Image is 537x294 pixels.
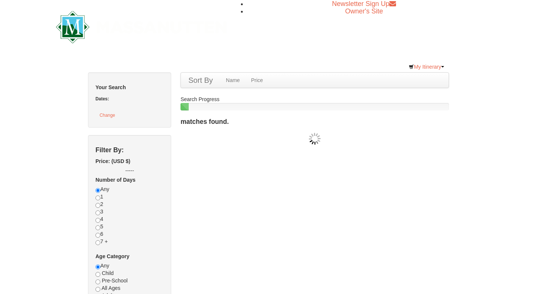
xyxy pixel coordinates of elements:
strong: Price: (USD $) [95,158,130,164]
strong: Number of Days [95,177,135,183]
h5: Your Search [95,84,164,91]
h4: matches found. [180,118,449,125]
label: - [95,167,164,174]
a: Massanutten Resort [56,17,227,35]
a: Sort By [181,73,220,88]
button: Change [95,110,119,120]
a: My Itinerary [404,61,449,72]
img: Massanutten Resort Logo [56,11,227,43]
span: -- [131,168,134,173]
div: Any 1 2 3 4 5 6 7 + [95,185,164,253]
strong: Age Category [95,253,129,259]
a: Price [245,73,268,88]
h4: Filter By: [95,146,164,154]
strong: Dates: [95,96,109,101]
span: Pre-School [102,278,128,284]
span: Child [102,270,114,276]
a: Name [220,73,245,88]
a: Owner's Site [345,7,383,15]
div: Search Progress [180,96,449,110]
img: wait gif [309,133,321,145]
span: All Ages [101,285,120,291]
span: -- [125,168,129,173]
